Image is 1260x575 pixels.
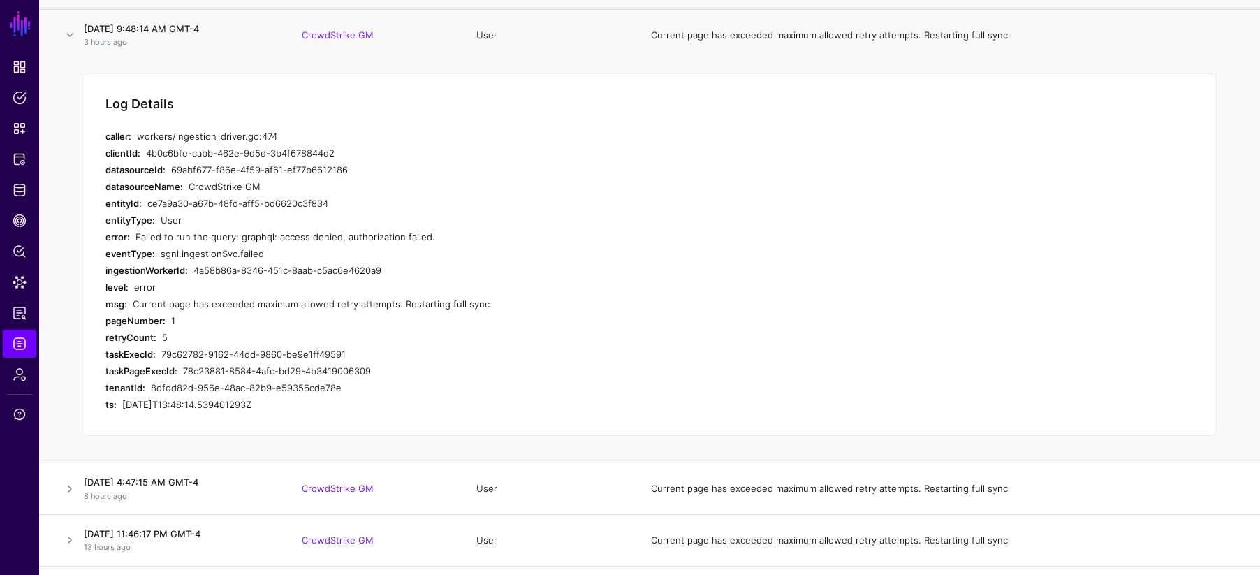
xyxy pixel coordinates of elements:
span: Snippets [13,122,27,136]
div: workers/ingestion_driver.go:474 [137,128,664,145]
a: Policies [3,84,36,112]
span: Access Reporting [13,306,27,320]
strong: msg: [105,298,127,310]
strong: eventType: [105,248,155,259]
div: Current page has exceeded maximum allowed retry attempts. Restarting full sync [133,296,664,312]
div: [DATE]T13:48:14.539401293Z [122,396,664,413]
span: CAEP Hub [13,214,27,228]
p: 8 hours ago [84,490,274,502]
a: Policy Lens [3,238,36,265]
a: Access Reporting [3,299,36,327]
a: Identity Data Fabric [3,176,36,204]
strong: pageNumber: [105,315,166,326]
strong: caller: [105,131,131,142]
span: Admin [13,367,27,381]
div: error [134,279,664,296]
strong: retryCount: [105,332,156,343]
a: CrowdStrike GM [302,534,374,546]
a: CrowdStrike GM [302,483,374,494]
div: 1 [171,312,664,329]
span: Protected Systems [13,152,27,166]
div: Failed to run the query: graphql: access denied, authorization failed. [135,228,664,245]
td: User [462,463,637,515]
a: Protected Systems [3,145,36,173]
strong: ingestionWorkerId: [105,265,188,276]
span: Policies [13,91,27,105]
td: User [462,10,637,61]
a: Data Lens [3,268,36,296]
h5: Log Details [105,96,174,112]
p: 13 hours ago [84,541,274,553]
div: sgnl.ingestionSvc.failed [161,245,664,262]
p: 3 hours ago [84,36,274,48]
strong: entityType: [105,214,155,226]
div: User [161,212,664,228]
div: ce7a9a30-a67b-48fd-aff5-bd6620c3f834 [147,195,664,212]
span: Support [13,407,27,421]
a: Admin [3,361,36,388]
strong: ts: [105,399,117,410]
strong: taskExecId: [105,349,156,360]
h4: [DATE] 9:48:14 AM GMT-4 [84,22,274,35]
strong: error: [105,231,130,242]
td: Current page has exceeded maximum allowed retry attempts. Restarting full sync [637,463,1260,515]
div: 8dfdd82d-956e-48ac-82b9-e59356cde78e [151,379,664,396]
strong: tenantId: [105,382,145,393]
div: 4a58b86a-8346-451c-8aab-c5ac6e4620a9 [193,262,664,279]
a: CAEP Hub [3,207,36,235]
div: 4b0c6bfe-cabb-462e-9d5d-3b4f678844d2 [146,145,664,161]
a: CrowdStrike GM [302,29,374,41]
a: Logs [3,330,36,358]
a: Dashboard [3,53,36,81]
span: Dashboard [13,60,27,74]
a: Snippets [3,115,36,143]
div: 79c62782-9162-44dd-9860-be9e1ff49591 [161,346,664,363]
strong: datasourceId: [105,164,166,175]
span: Policy Lens [13,245,27,259]
span: Logs [13,337,27,351]
div: CrowdStrike GM [189,178,664,195]
h4: [DATE] 4:47:15 AM GMT-4 [84,476,274,488]
strong: entityId: [105,198,142,209]
strong: clientId: [105,147,140,159]
a: SGNL [8,8,32,39]
div: 78c23881-8584-4afc-bd29-4b3419006309 [183,363,664,379]
span: Identity Data Fabric [13,183,27,197]
div: 69abf677-f86e-4f59-af61-ef77b6612186 [171,161,664,178]
td: User [462,515,637,567]
td: Current page has exceeded maximum allowed retry attempts. Restarting full sync [637,10,1260,61]
strong: datasourceName: [105,181,183,192]
h4: [DATE] 11:46:17 PM GMT-4 [84,527,274,540]
td: Current page has exceeded maximum allowed retry attempts. Restarting full sync [637,515,1260,567]
div: 5 [162,329,664,346]
strong: level: [105,282,129,293]
span: Data Lens [13,275,27,289]
strong: taskPageExecId: [105,365,177,377]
